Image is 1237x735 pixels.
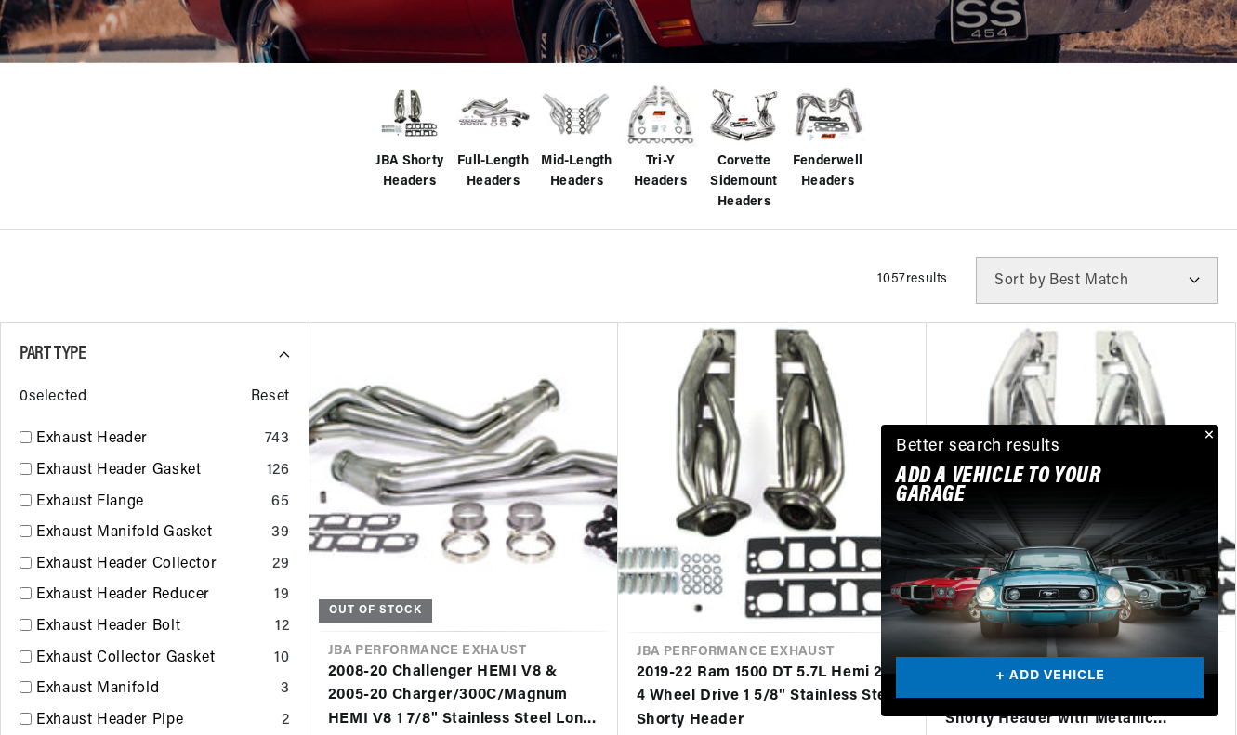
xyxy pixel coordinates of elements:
[281,677,290,702] div: 3
[896,434,1060,461] div: Better search results
[877,272,948,286] span: 1057 results
[36,427,257,452] a: Exhaust Header
[36,709,274,733] a: Exhaust Header Pipe
[637,662,909,733] a: 2019-22 Ram 1500 DT 5.7L Hemi 2 & 4 Wheel Drive 1 5/8" Stainless Steel Shorty Header
[271,491,289,515] div: 65
[896,467,1157,505] h2: Add A VEHICLE to your garage
[36,491,264,515] a: Exhaust Flange
[624,151,698,193] span: Tri-Y Headers
[328,661,599,732] a: 2008-20 Challenger HEMI V8 & 2005-20 Charger/300C/Magnum HEMI V8 1 7/8" Stainless Steel Long Tube...
[707,77,782,151] img: Corvette Sidemount Headers
[373,83,447,145] img: JBA Shorty Headers
[36,647,267,671] a: Exhaust Collector Gasket
[36,521,264,545] a: Exhaust Manifold Gasket
[36,459,259,483] a: Exhaust Header Gasket
[707,151,782,214] span: Corvette Sidemount Headers
[540,77,614,193] a: Mid-Length Headers Mid-Length Headers
[373,151,447,193] span: JBA Shorty Headers
[274,584,289,608] div: 19
[1196,425,1218,447] button: Close
[271,521,289,545] div: 39
[994,273,1046,288] span: Sort by
[373,77,447,193] a: JBA Shorty Headers JBA Shorty Headers
[456,77,531,193] a: Full-Length Headers Full-Length Headers
[456,151,531,193] span: Full-Length Headers
[267,459,290,483] div: 126
[265,427,290,452] div: 743
[274,647,289,671] div: 10
[272,553,289,577] div: 29
[36,677,273,702] a: Exhaust Manifold
[20,345,86,363] span: Part Type
[791,151,865,193] span: Fenderwell Headers
[540,151,614,193] span: Mid-Length Headers
[791,77,865,151] img: Fenderwell Headers
[896,657,1204,699] a: + ADD VEHICLE
[624,77,698,151] img: Tri-Y Headers
[36,615,268,639] a: Exhaust Header Bolt
[20,386,86,410] span: 0 selected
[791,77,865,193] a: Fenderwell Headers Fenderwell Headers
[282,709,290,733] div: 2
[707,77,782,214] a: Corvette Sidemount Headers Corvette Sidemount Headers
[456,85,531,143] img: Full-Length Headers
[275,615,289,639] div: 12
[251,386,290,410] span: Reset
[540,77,614,151] img: Mid-Length Headers
[945,661,1217,732] a: 2019-22 Ram 1500 DT 5.7L Hemi 2 & 4 Wheel Drive 1 5/8" Stainless Steel Shorty Header with Metalli...
[976,257,1218,304] select: Sort by
[36,584,267,608] a: Exhaust Header Reducer
[624,77,698,193] a: Tri-Y Headers Tri-Y Headers
[36,553,265,577] a: Exhaust Header Collector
